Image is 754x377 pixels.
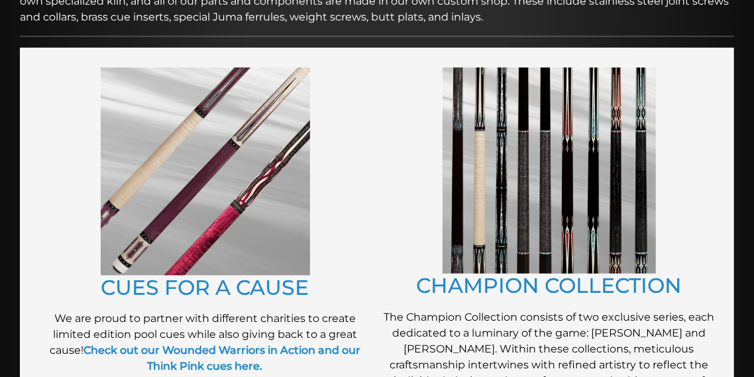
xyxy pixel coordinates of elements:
[83,344,360,372] a: Check out our Wounded Warriors in Action and our Think Pink cues here.
[101,275,309,300] a: CUES FOR A CAUSE
[416,273,682,298] a: CHAMPION COLLECTION
[40,311,370,374] p: We are proud to partner with different charities to create limited edition pool cues while also g...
